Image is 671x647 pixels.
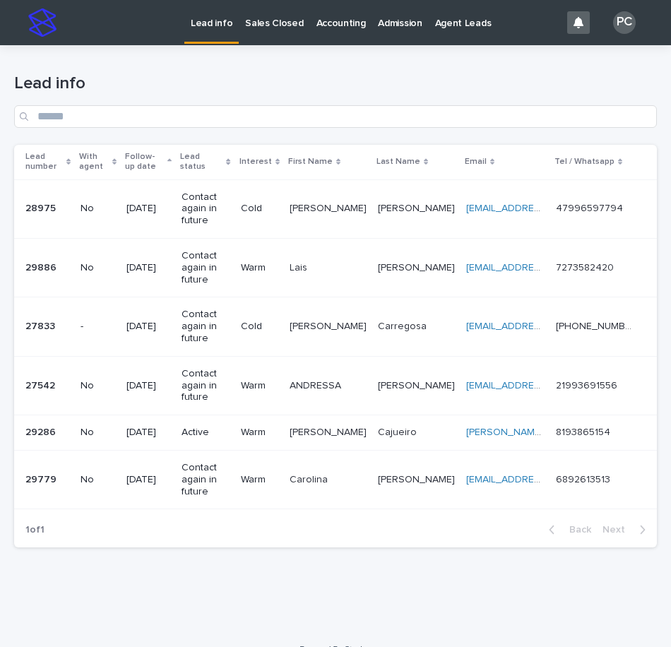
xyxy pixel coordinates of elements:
[182,427,229,439] p: Active
[14,450,657,509] tr: 2977929779 No[DATE]Contact again in futureWarmCarolinaCarolina [PERSON_NAME][PERSON_NAME] [EMAIL_...
[378,424,420,439] p: Cajueiro
[241,262,278,274] p: Warm
[466,263,626,273] a: [EMAIL_ADDRESS][DOMAIN_NAME]
[556,471,613,486] p: 6892613513
[378,259,458,274] p: [PERSON_NAME]
[290,471,331,486] p: Carolina
[126,427,170,439] p: [DATE]
[79,149,109,175] p: With agent
[14,297,657,356] tr: 2783327833 -[DATE]Contact again in futureCold[PERSON_NAME][PERSON_NAME] CarregosaCarregosa [EMAIL...
[466,475,626,485] a: [EMAIL_ADDRESS][DOMAIN_NAME]
[290,259,310,274] p: Lais
[290,318,369,333] p: [PERSON_NAME]
[14,105,657,128] input: Search
[126,262,170,274] p: [DATE]
[378,471,458,486] p: [PERSON_NAME]
[182,462,229,497] p: Contact again in future
[241,321,278,333] p: Cold
[182,368,229,403] p: Contact again in future
[561,525,591,535] span: Back
[378,377,458,392] p: [PERSON_NAME]
[126,203,170,215] p: [DATE]
[25,377,58,392] p: 27542
[466,321,626,331] a: [EMAIL_ADDRESS][DOMAIN_NAME]
[556,424,613,439] p: 8193865154
[126,380,170,392] p: [DATE]
[556,318,637,333] p: +5571 996658989
[25,424,59,439] p: 29286
[14,415,657,451] tr: 2928629286 No[DATE]ActiveWarm[PERSON_NAME][PERSON_NAME] CajueiroCajueiro [PERSON_NAME][EMAIL_ADDR...
[182,191,229,227] p: Contact again in future
[241,427,278,439] p: Warm
[28,8,57,37] img: stacker-logo-s-only.png
[597,523,657,536] button: Next
[14,238,657,297] tr: 2988629886 No[DATE]Contact again in futureWarmLaisLais [PERSON_NAME][PERSON_NAME] [EMAIL_ADDRESS]...
[125,149,163,175] p: Follow-up date
[14,73,657,94] h1: Lead info
[25,259,59,274] p: 29886
[378,200,458,215] p: [PERSON_NAME]
[81,203,115,215] p: No
[556,200,626,215] p: 47996597794
[241,474,278,486] p: Warm
[538,523,597,536] button: Back
[81,474,115,486] p: No
[290,200,369,215] p: CLEITON CARLOS
[613,11,636,34] div: PC
[14,356,657,415] tr: 2754227542 No[DATE]Contact again in futureWarmANDRESSAANDRESSA [PERSON_NAME][PERSON_NAME] [EMAIL_...
[25,200,59,215] p: 28975
[378,318,429,333] p: Carregosa
[466,203,626,213] a: [EMAIL_ADDRESS][DOMAIN_NAME]
[465,154,487,170] p: Email
[81,262,115,274] p: No
[25,149,63,175] p: Lead number
[239,154,272,170] p: Interest
[556,259,617,274] p: 7273582420
[81,321,115,333] p: -
[241,203,278,215] p: Cold
[602,525,634,535] span: Next
[180,149,222,175] p: Lead status
[81,427,115,439] p: No
[126,321,170,333] p: [DATE]
[466,381,626,391] a: [EMAIL_ADDRESS][DOMAIN_NAME]
[241,380,278,392] p: Warm
[182,250,229,285] p: Contact again in future
[14,513,56,547] p: 1 of 1
[290,424,369,439] p: [PERSON_NAME]
[25,318,58,333] p: 27833
[25,471,59,486] p: 29779
[290,377,344,392] p: ANDRESSA
[376,154,420,170] p: Last Name
[126,474,170,486] p: [DATE]
[14,179,657,238] tr: 2897528975 No[DATE]Contact again in futureCold[PERSON_NAME][PERSON_NAME] [PERSON_NAME][PERSON_NAM...
[554,154,614,170] p: Tel / Whatsapp
[182,309,229,344] p: Contact again in future
[556,377,620,392] p: 21993691556
[81,380,115,392] p: No
[288,154,333,170] p: First Name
